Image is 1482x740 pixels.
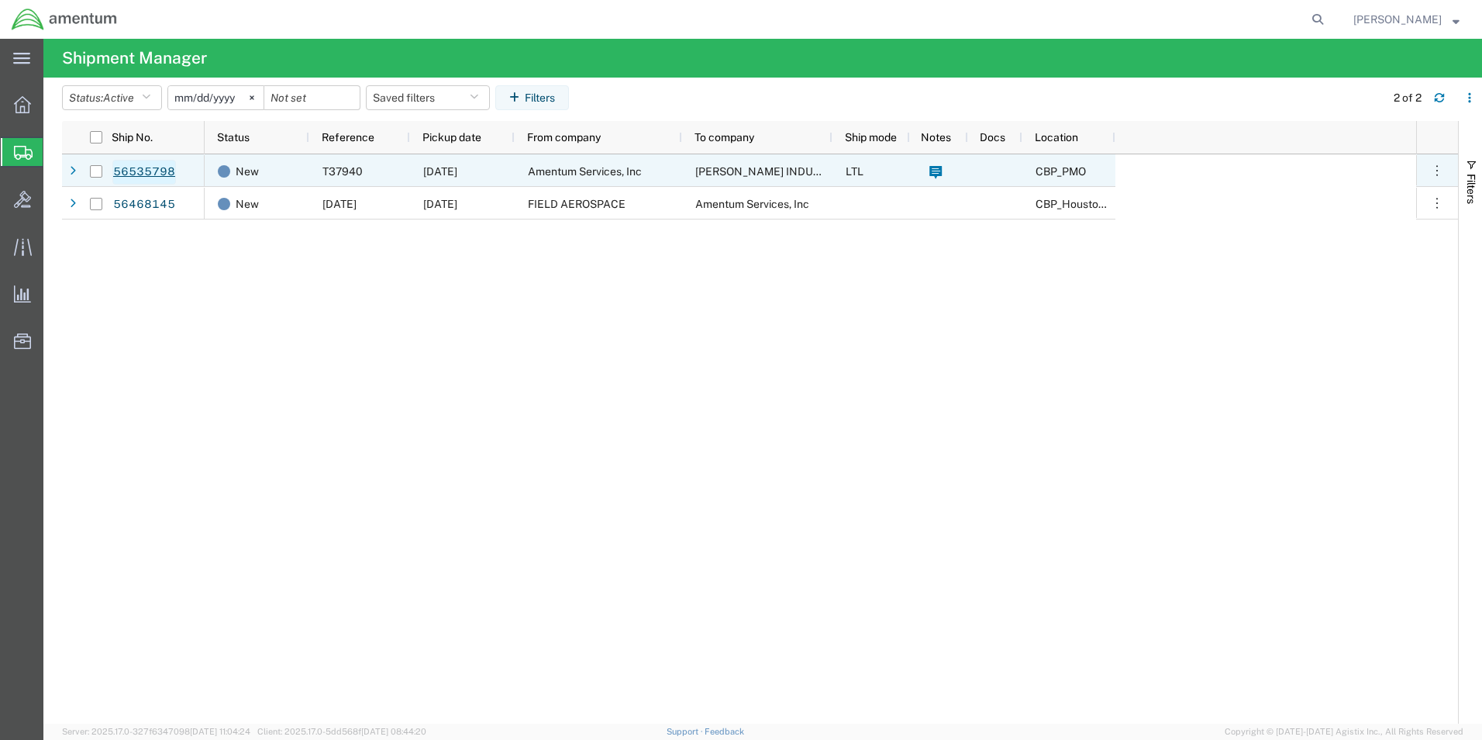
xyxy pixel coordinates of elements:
button: Filters [495,85,569,110]
span: From company [527,131,601,144]
a: Feedback [705,727,744,736]
button: Status:Active [62,85,162,110]
span: LTL [846,165,863,178]
span: Copyright © [DATE]-[DATE] Agistix Inc., All Rights Reserved [1225,725,1463,738]
span: Reference [322,131,374,144]
span: FIELD AEROSPACE [528,198,626,210]
span: Ship No. [112,131,153,144]
span: CBP_PMO [1036,165,1086,178]
span: To company [694,131,754,144]
span: 8/12/25 [322,198,357,210]
span: 08/21/2025 [423,165,457,178]
span: Client: 2025.17.0-5dd568f [257,727,426,736]
span: Server: 2025.17.0-327f6347098 [62,727,250,736]
span: 08/12/2025 [423,198,457,210]
span: Ship mode [845,131,897,144]
span: Pickup date [422,131,481,144]
span: CBP_Houston, TX_EHO [1036,198,1220,210]
span: Amentum Services, Inc [528,165,642,178]
span: Location [1035,131,1078,144]
span: Filters [1465,174,1477,204]
span: Active [103,92,134,104]
button: Saved filters [366,85,490,110]
img: logo [11,8,118,31]
span: HOWELL INDUSTRIES [695,165,850,178]
button: [PERSON_NAME] [1353,10,1460,29]
a: 56535798 [112,160,176,185]
input: Not set [264,86,360,109]
span: [DATE] 11:04:24 [190,727,250,736]
span: T37940 [322,165,363,178]
a: Support [667,727,705,736]
span: Amentum Services, Inc [695,198,809,210]
span: Notes [921,131,951,144]
span: [DATE] 08:44:20 [361,727,426,736]
span: Docs [980,131,1005,144]
span: New [236,188,259,220]
span: Status [217,131,250,144]
a: 56468145 [112,192,176,217]
input: Not set [168,86,264,109]
div: 2 of 2 [1394,90,1422,106]
span: Marie Morrell [1353,11,1442,28]
h4: Shipment Manager [62,39,207,78]
span: New [236,155,259,188]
